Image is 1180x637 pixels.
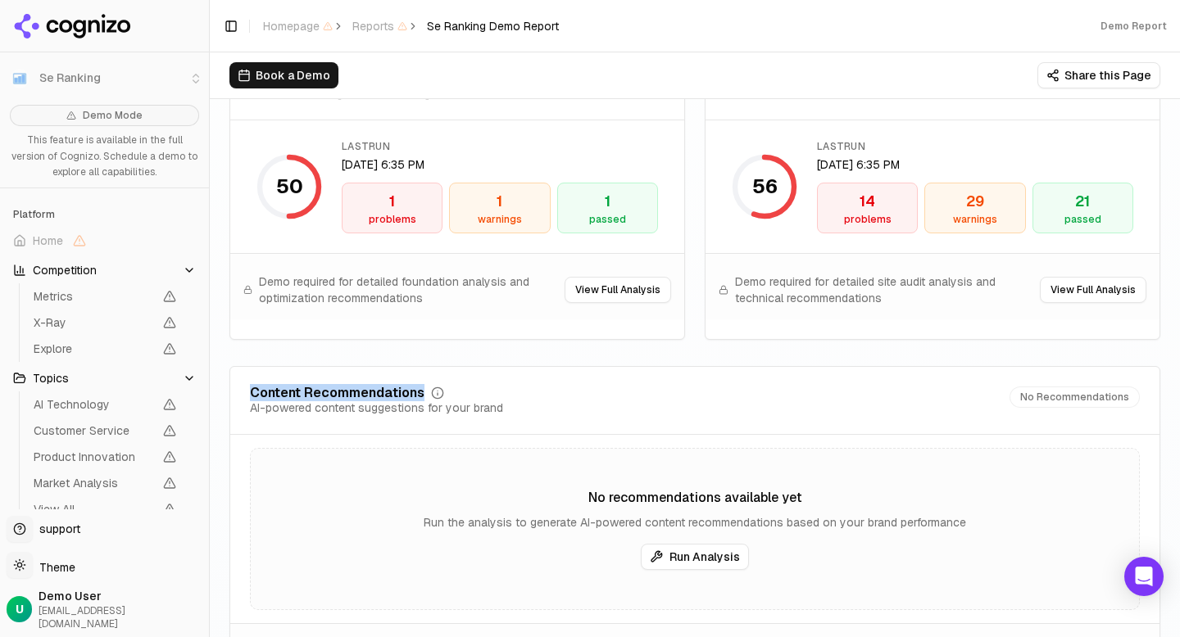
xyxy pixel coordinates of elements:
[33,370,69,386] span: Topics
[752,174,778,200] div: 56
[34,341,153,357] span: Explore
[83,109,143,122] span: Demo Mode
[1040,213,1126,226] div: passed
[34,314,153,331] span: X-Ray
[1040,190,1126,213] div: 21
[250,400,503,416] div: AI-powered content suggestions for your brand
[229,62,338,88] button: Book a Demo
[735,273,1040,306] span: Demo required for detailed site audit analysis and technical recommendations
[34,475,153,491] span: Market Analysis
[932,213,1018,226] div: warnings
[34,501,153,517] span: View All
[565,213,651,226] div: passed
[7,365,202,391] button: Topics
[1037,62,1160,88] button: Share this Page
[16,601,24,617] span: U
[7,257,202,283] button: Competition
[456,213,542,226] div: warnings
[932,190,1018,213] div: 29
[7,201,202,228] div: Platform
[34,396,153,413] span: AI Technology
[1101,20,1167,33] div: Demo Report
[349,190,435,213] div: 1
[259,273,565,306] span: Demo required for detailed foundation analysis and optimization recommendations
[427,18,559,34] span: Se Ranking Demo Report
[1040,277,1146,303] button: View Full Analysis
[1124,557,1164,596] div: Open Intercom Messenger
[39,604,202,630] span: [EMAIL_ADDRESS][DOMAIN_NAME]
[349,213,435,226] div: problems
[34,449,153,465] span: Product Innovation
[263,18,333,34] span: Homepage
[10,133,199,181] p: This feature is available in the full version of Cognizo. Schedule a demo to explore all capabili...
[250,386,424,400] div: Content Recommendations
[824,213,910,226] div: problems
[1010,386,1140,408] span: No Recommendations
[39,588,202,604] span: Demo User
[33,560,75,575] span: Theme
[565,190,651,213] div: 1
[263,18,559,34] nav: breadcrumb
[565,277,671,303] button: View Full Analysis
[33,521,80,537] span: support
[251,514,1139,531] div: Run the analysis to generate AI-powered content recommendations based on your brand performance
[33,262,97,278] span: Competition
[817,156,1133,173] div: [DATE] 6:35 PM
[276,174,303,200] div: 50
[34,288,153,305] span: Metrics
[352,18,407,34] span: Reports
[34,422,153,439] span: Customer Service
[824,190,910,213] div: 14
[342,156,658,173] div: [DATE] 6:35 PM
[817,140,1133,153] div: lastRun
[641,544,749,570] button: Run Analysis
[33,233,63,249] span: Home
[342,140,658,153] div: lastRun
[251,488,1139,508] div: No recommendations available yet
[456,190,542,213] div: 1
